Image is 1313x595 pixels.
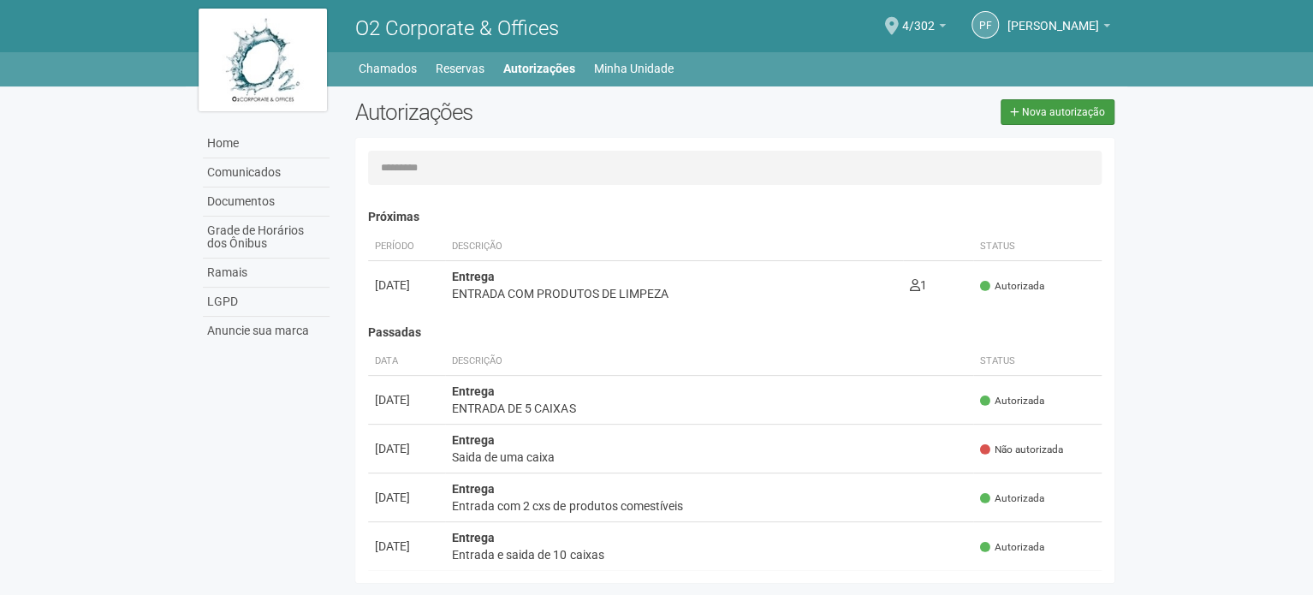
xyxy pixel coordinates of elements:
div: ENTRADA DE 5 CAIXAS [452,400,966,417]
span: O2 Corporate & Offices [355,16,559,40]
a: Minha Unidade [594,57,674,80]
a: Nova autorização [1001,99,1114,125]
a: [PERSON_NAME] [1007,21,1110,35]
h4: Próximas [368,211,1102,223]
div: [DATE] [375,440,438,457]
a: PF [971,11,999,39]
a: Reservas [436,57,484,80]
span: Nova autorização [1022,106,1105,118]
div: Entrada com 2 cxs de produtos comestíveis [452,497,966,515]
th: Data [368,348,445,376]
img: logo.jpg [199,9,327,111]
a: Comunicados [203,158,330,187]
div: [DATE] [375,489,438,506]
div: [DATE] [375,277,438,294]
strong: Entrega [452,270,495,283]
span: PRISCILLA FREITAS [1007,3,1099,33]
a: LGPD [203,288,330,317]
span: Autorizada [980,540,1044,555]
span: 4/302 [902,3,935,33]
th: Período [368,233,445,261]
a: Anuncie sua marca [203,317,330,345]
span: Autorizada [980,491,1044,506]
h2: Autorizações [355,99,722,125]
div: Entrada e saida de 10 caixas [452,546,966,563]
a: Documentos [203,187,330,217]
span: 1 [910,278,927,292]
th: Descrição [445,348,973,376]
strong: Entrega [452,384,495,398]
strong: Entrega [452,531,495,544]
th: Descrição [445,233,903,261]
a: Home [203,129,330,158]
th: Status [973,348,1102,376]
a: Ramais [203,259,330,288]
a: 4/302 [902,21,946,35]
a: Chamados [359,57,417,80]
h4: Passadas [368,326,1102,339]
span: Não autorizada [980,443,1063,457]
a: Grade de Horários dos Ônibus [203,217,330,259]
th: Status [973,233,1102,261]
strong: Entrega [452,482,495,496]
div: [DATE] [375,538,438,555]
div: [DATE] [375,391,438,408]
div: ENTRADA COM PRODUTOS DE LIMPEZA [452,285,896,302]
span: Autorizada [980,394,1044,408]
strong: Entrega [452,433,495,447]
span: Autorizada [980,279,1044,294]
a: Autorizações [503,57,575,80]
div: Saida de uma caixa [452,449,966,466]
